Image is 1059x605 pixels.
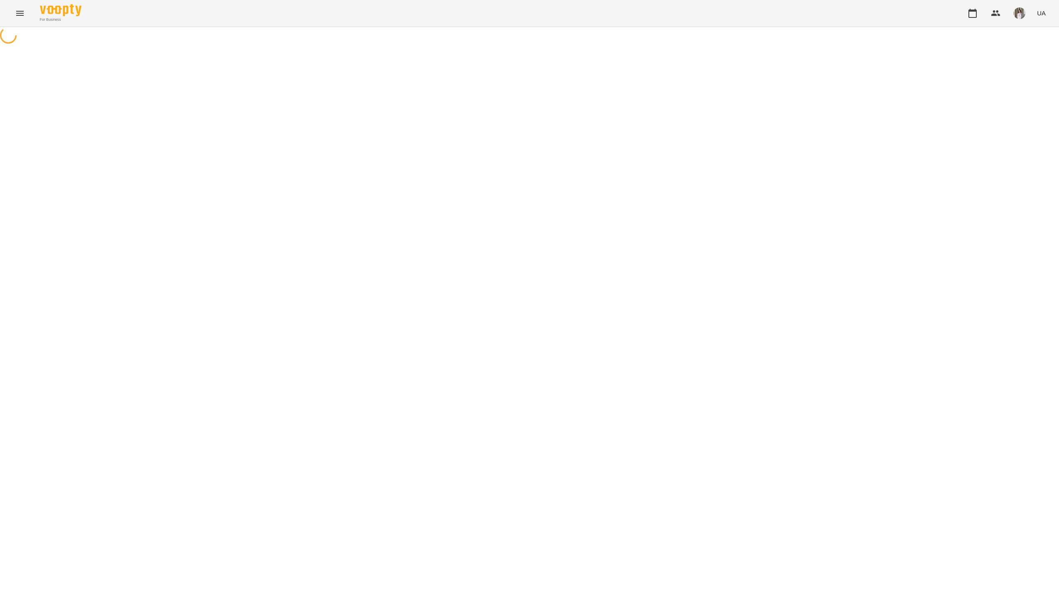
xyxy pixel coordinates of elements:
button: Menu [10,3,30,23]
img: Voopty Logo [40,4,81,16]
span: UA [1037,9,1046,17]
img: 364895220a4789552a8225db6642e1db.jpeg [1014,7,1025,19]
button: UA [1034,5,1049,21]
span: For Business [40,17,81,22]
